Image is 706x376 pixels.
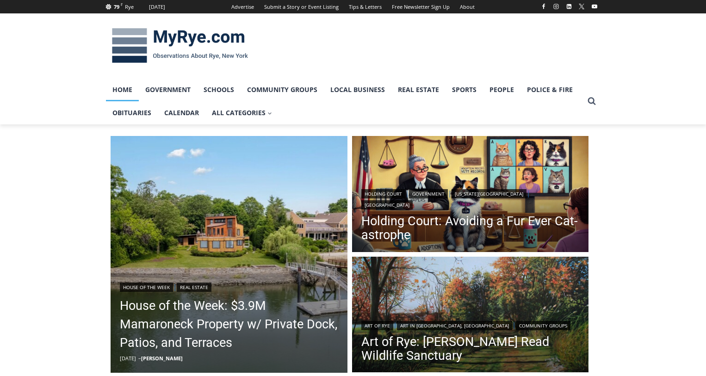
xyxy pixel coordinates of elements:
[121,2,123,7] span: F
[361,187,580,210] div: | | |
[114,3,119,10] span: 79
[139,78,197,101] a: Government
[141,355,183,362] a: [PERSON_NAME]
[120,281,338,292] div: |
[212,108,272,118] span: All Categories
[551,1,562,12] a: Instagram
[106,78,583,125] nav: Primary Navigation
[158,101,205,124] a: Calendar
[106,101,158,124] a: Obituaries
[361,321,393,330] a: Art of Rye
[452,189,526,198] a: [US_STATE][GEOGRAPHIC_DATA]
[589,1,600,12] a: YouTube
[564,1,575,12] a: Linkedin
[125,3,134,11] div: Rye
[409,189,448,198] a: Government
[149,3,165,11] div: [DATE]
[138,355,141,362] span: –
[106,78,139,101] a: Home
[576,1,587,12] a: X
[352,257,589,375] img: (PHOTO: Edith G. Read Wildlife Sanctuary (Acrylic 12x24). Trail along Playland Lake. By Elizabeth...
[352,136,589,254] img: DALLE 2025-08-10 Holding Court - humorous cat custody trial
[538,1,549,12] a: Facebook
[520,78,579,101] a: Police & Fire
[391,78,446,101] a: Real Estate
[197,78,241,101] a: Schools
[397,321,512,330] a: Art in [GEOGRAPHIC_DATA], [GEOGRAPHIC_DATA]
[583,93,600,110] button: View Search Form
[324,78,391,101] a: Local Business
[361,319,580,330] div: | |
[352,257,589,375] a: Read More Art of Rye: Edith G. Read Wildlife Sanctuary
[361,214,580,242] a: Holding Court: Avoiding a Fur Ever Cat-astrophe
[352,136,589,254] a: Read More Holding Court: Avoiding a Fur Ever Cat-astrophe
[361,189,405,198] a: Holding Court
[361,335,580,363] a: Art of Rye: [PERSON_NAME] Read Wildlife Sanctuary
[120,296,338,352] a: House of the Week: $3.9M Mamaroneck Property w/ Private Dock, Patios, and Terraces
[120,283,173,292] a: House of the Week
[516,321,570,330] a: Community Groups
[111,136,347,373] a: Read More House of the Week: $3.9M Mamaroneck Property w/ Private Dock, Patios, and Terraces
[120,355,136,362] time: [DATE]
[106,22,254,70] img: MyRye.com
[241,78,324,101] a: Community Groups
[483,78,520,101] a: People
[446,78,483,101] a: Sports
[361,200,413,210] a: [GEOGRAPHIC_DATA]
[177,283,211,292] a: Real Estate
[111,136,347,373] img: 1160 Greacen Point Road, Mamaroneck
[205,101,279,124] a: All Categories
